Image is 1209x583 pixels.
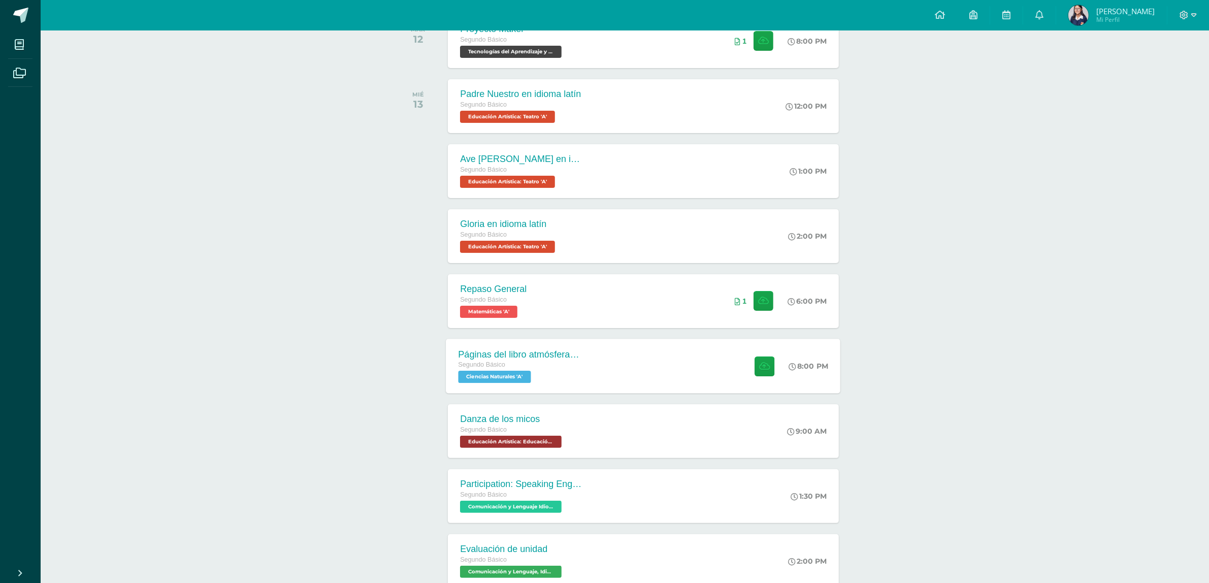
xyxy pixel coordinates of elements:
span: Segundo Básico [460,296,507,303]
span: Segundo Básico [460,231,507,238]
div: MIÉ [412,91,424,98]
span: Educación Artística: Teatro 'A' [460,241,555,253]
div: 8:00 PM [789,362,829,371]
div: 2:00 PM [788,557,827,566]
div: Padre Nuestro en idioma latín [460,89,581,100]
div: Evaluación de unidad [460,544,564,555]
div: 12:00 PM [786,102,827,111]
span: Segundo Básico [460,556,507,563]
span: Educación Artística: Educación Musical 'A' [460,436,562,448]
span: Segundo Básico [460,166,507,173]
span: Tecnologías del Aprendizaje y la Comunicación 'A' [460,46,562,58]
div: 2:00 PM [788,232,827,241]
div: Páginas del libro atmósfera y equilibrio ecológico [459,349,581,360]
div: 6:00 PM [788,297,827,306]
img: 016a31844e7f08065a7e0eab0c910ae8.png [1068,5,1089,25]
div: 13 [412,98,424,110]
span: Matemáticas 'A' [460,306,517,318]
div: Ave [PERSON_NAME] en idioma latín. [460,154,582,165]
span: Segundo Básico [460,36,507,43]
div: 1:30 PM [791,492,827,501]
span: Segundo Básico [459,361,506,368]
span: Mi Perfil [1096,15,1155,24]
div: Archivos entregados [735,37,746,45]
span: 1 [742,37,746,45]
div: 9:00 AM [787,427,827,436]
span: Comunicación y Lenguaje, Idioma Español 'A' [460,566,562,578]
span: Segundo Básico [460,491,507,498]
div: Participation: Speaking English [460,479,582,490]
div: Archivos entregados [735,297,746,305]
div: Danza de los micos [460,414,564,425]
div: 1:00 PM [790,167,827,176]
span: Educación Artística: Teatro 'A' [460,176,555,188]
div: Gloria en idioma latín [460,219,558,230]
span: Comunicación y Lenguaje Idioma Extranjero Inglés 'A' [460,501,562,513]
span: [PERSON_NAME] [1096,6,1155,16]
div: Repaso General [460,284,527,295]
div: 12 [411,33,425,45]
span: 1 [742,297,746,305]
span: Segundo Básico [460,426,507,433]
span: Ciencias Naturales 'A' [459,371,531,383]
div: 8:00 PM [788,37,827,46]
span: Segundo Básico [460,101,507,108]
span: Educación Artística: Teatro 'A' [460,111,555,123]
